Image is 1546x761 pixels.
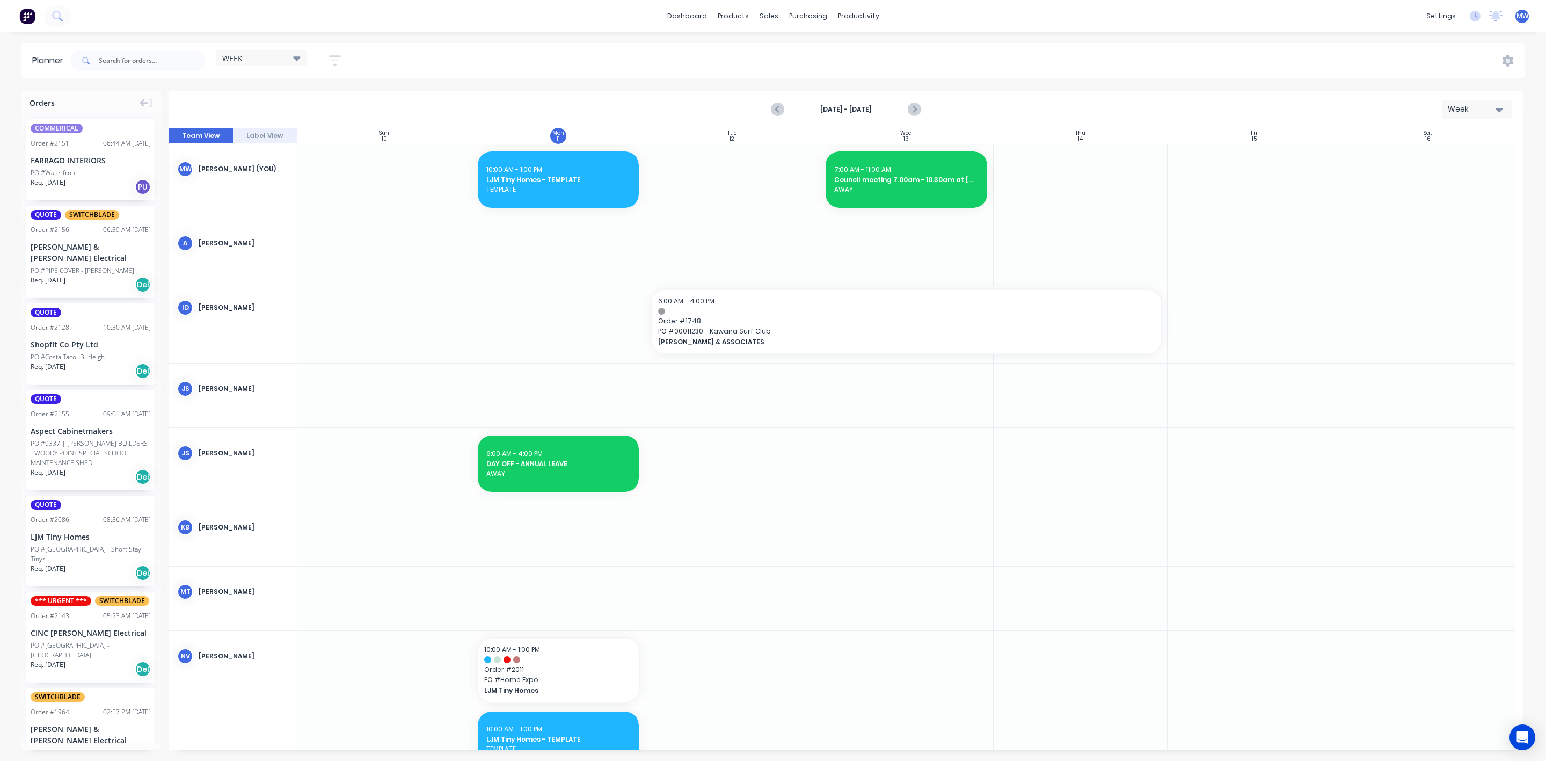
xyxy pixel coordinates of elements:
span: LJM Tiny Homes - TEMPLATE [486,175,630,185]
div: [PERSON_NAME] & [PERSON_NAME] Electrical [31,723,151,746]
div: 11 [557,136,560,142]
span: LJM Tiny Homes - TEMPLATE [486,735,630,744]
div: [PERSON_NAME] & [PERSON_NAME] Electrical [31,241,151,264]
div: PO #[GEOGRAPHIC_DATA] - Short Stay Tinys [31,545,151,564]
span: Req. [DATE] [31,178,65,187]
div: 10:30 AM [DATE] [103,323,151,332]
div: Order # 2143 [31,611,69,621]
span: QUOTE [31,394,61,404]
div: mt [177,584,193,600]
span: Req. [DATE] [31,564,65,574]
div: JS [177,445,193,461]
span: 10:00 AM - 1:00 PM [486,724,542,734]
div: [PERSON_NAME] (You) [199,164,288,174]
span: 7:00 AM - 11:00 AM [834,165,891,174]
div: Open Intercom Messenger [1509,724,1535,750]
span: 10:00 AM - 1:00 PM [486,165,542,174]
span: Order # 1748 [658,316,1154,326]
div: 06:39 AM [DATE] [103,225,151,235]
div: Del [135,565,151,581]
div: PU [135,179,151,195]
div: Thu [1075,130,1085,136]
div: [PERSON_NAME] [199,523,288,532]
span: 6:00 AM - 4:00 PM [658,296,714,306]
div: [PERSON_NAME] [199,238,288,248]
img: Factory [19,8,35,24]
div: Order # 2151 [31,139,69,148]
div: 02:57 PM [DATE] [103,707,151,717]
div: PO #9337 | [PERSON_NAME] BUILDERS - WOODY POINT SPECIAL SCHOOL - MAINTENANCE SHED [31,439,151,468]
span: DAY OFF - ANNUAL LEAVE [486,459,630,469]
span: AWAY [486,469,630,479]
div: JS [177,381,193,397]
span: Req. [DATE] [31,660,65,670]
div: [PERSON_NAME] [199,587,288,597]
div: KB [177,519,193,535]
div: Order # 2156 [31,225,69,235]
span: QUOTE [31,210,61,220]
div: 10 [382,136,387,142]
span: Order # 2011 [484,665,632,675]
div: 16 [1425,136,1431,142]
div: 12 [730,136,734,142]
div: [PERSON_NAME] [199,651,288,661]
div: purchasing [784,8,833,24]
div: productivity [833,8,885,24]
div: Del [135,661,151,677]
div: A [177,235,193,251]
div: Mon [552,130,564,136]
div: settings [1421,8,1461,24]
strong: [DATE] - [DATE] [792,105,900,114]
span: [PERSON_NAME] & ASSOCIATES [658,337,1105,347]
span: 6:00 AM - 4:00 PM [486,449,543,458]
div: Week [1448,104,1497,115]
span: MW [1516,11,1528,21]
div: Del [135,363,151,379]
div: PO #Waterfront [31,168,77,178]
div: CINC [PERSON_NAME] Electrical [31,627,151,639]
span: Req. [DATE] [31,276,65,285]
div: FARRAGO INTERIORS [31,155,151,166]
div: Del [135,277,151,293]
span: SWITCHBLADE [95,596,149,606]
span: Orders [30,97,55,108]
span: WEEK [222,53,243,64]
button: Team View [169,128,233,144]
span: SWITCHBLADE [65,210,119,220]
div: NV [177,648,193,664]
button: Label View [233,128,297,144]
div: Sat [1424,130,1432,136]
div: Aspect Cabinetmakers [31,425,151,437]
div: [PERSON_NAME] [199,384,288,394]
span: PO # 00011230 - Kawana Surf Club [658,327,1154,336]
div: sales [754,8,784,24]
div: PO #Costa Taco- Burleigh [31,352,105,362]
div: products [712,8,754,24]
div: 13 [903,136,909,142]
span: SWITCHBLADE [31,692,85,702]
div: MW [177,161,193,177]
div: PO #PIPE COVER - [PERSON_NAME] [31,266,134,276]
div: Order # 2086 [31,515,69,525]
div: Sun [379,130,389,136]
span: Req. [DATE] [31,468,65,477]
input: Search for orders... [99,50,205,71]
div: Planner [32,54,69,67]
span: COMMERICAL [31,124,83,133]
span: QUOTE [31,308,61,317]
div: 05:23 AM [DATE] [103,611,151,621]
div: LJM Tiny Homes [31,531,151,542]
div: ID [177,300,193,316]
div: 15 [1252,136,1257,142]
div: Fri [1251,130,1257,136]
div: Wed [900,130,912,136]
div: 08:36 AM [DATE] [103,515,151,525]
div: [PERSON_NAME] [199,448,288,458]
span: AWAY [834,185,978,194]
div: Shopfit Co Pty Ltd [31,339,151,350]
span: 10:00 AM - 1:00 PM [484,645,540,654]
span: TEMPLATE [486,744,630,754]
span: LJM Tiny Homes [484,686,618,695]
span: PO # Home Expo [484,675,632,685]
span: QUOTE [31,500,61,510]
